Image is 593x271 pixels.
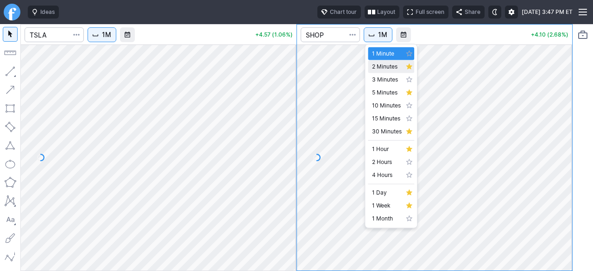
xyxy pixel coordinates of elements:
[372,188,402,197] span: 1 Day
[372,75,402,84] span: 3 Minutes
[372,127,402,136] span: 30 Minutes
[372,170,402,180] span: 4 Hours
[372,145,402,154] span: 1 Hour
[372,88,402,97] span: 5 Minutes
[372,101,402,110] span: 10 Minutes
[372,158,402,167] span: 2 Hours
[372,114,402,123] span: 15 Minutes
[372,49,402,58] span: 1 Minute
[372,62,402,71] span: 2 Minutes
[372,214,402,223] span: 1 Month
[372,201,402,210] span: 1 Week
